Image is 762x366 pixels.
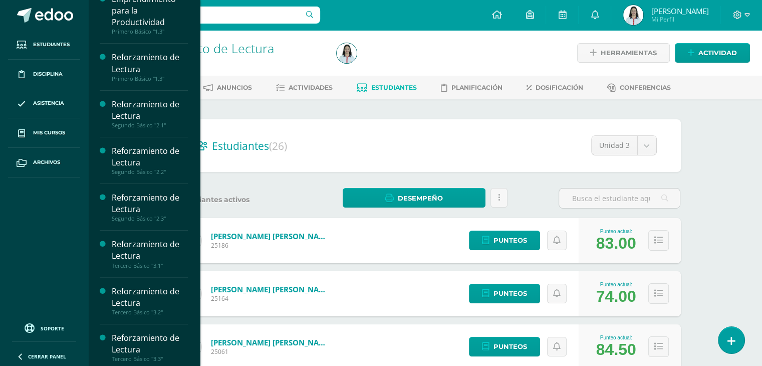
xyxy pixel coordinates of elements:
span: Estudiantes [212,139,287,153]
div: Reforzamiento de Lectura [112,239,188,262]
span: Dosificación [536,84,583,91]
div: 84.50 [596,340,636,359]
a: Punteos [469,337,540,356]
div: Primero Básico '1.3' [126,55,325,65]
span: Soporte [41,325,64,332]
span: 25164 [211,294,331,303]
a: Estudiantes [8,30,80,60]
div: Punteo actual: [596,335,636,340]
span: Unidad 3 [599,136,630,155]
span: Mi Perfil [651,15,708,24]
span: Mis cursos [33,129,65,137]
span: Archivos [33,158,60,166]
a: [PERSON_NAME] [PERSON_NAME] [211,284,331,294]
a: Disciplina [8,60,80,89]
div: Tercero Básico "3.2" [112,309,188,316]
div: Reforzamiento de Lectura [112,99,188,122]
a: Planificación [441,80,502,96]
span: Asistencia [33,99,64,107]
div: Tercero Básico "3.3" [112,355,188,362]
input: Busca el estudiante aquí... [559,189,680,208]
div: Segundo Básico "2.2" [112,168,188,175]
span: Anuncios [217,84,252,91]
div: Punteo actual: [596,229,636,234]
a: Punteos [469,231,540,250]
a: Dosificación [527,80,583,96]
a: Punteos [469,284,540,303]
span: Conferencias [620,84,671,91]
a: Reforzamiento de LecturaPrimero Básico "1.3" [112,52,188,82]
div: Punteo actual: [596,282,636,287]
a: Archivos [8,148,80,177]
div: Segundo Básico "2.3" [112,215,188,222]
div: Reforzamiento de Lectura [112,145,188,168]
div: 83.00 [596,234,636,253]
img: dc1ec937832883e215a6bf5b4552f556.png [337,43,357,63]
a: Soporte [12,321,76,334]
a: Estudiantes [357,80,417,96]
div: Reforzamiento de Lectura [112,286,188,309]
span: Estudiantes [371,84,417,91]
a: Reforzamiento de LecturaSegundo Básico "2.2" [112,145,188,175]
img: dc1ec937832883e215a6bf5b4552f556.png [623,5,643,25]
div: Reforzamiento de Lectura [112,332,188,355]
h1: Reforzamiento de Lectura [126,41,325,55]
span: Cerrar panel [28,353,66,360]
span: Desempeño [398,189,443,208]
span: Actividades [289,84,333,91]
a: Actividades [276,80,333,96]
a: Unidad 3 [592,136,656,155]
div: Segundo Básico "2.1" [112,122,188,129]
span: Disciplina [33,70,63,78]
div: Reforzamiento de Lectura [112,192,188,215]
span: (26) [269,139,287,153]
a: Herramientas [577,43,670,63]
span: Actividad [698,44,737,62]
a: Anuncios [203,80,252,96]
a: Desempeño [343,188,485,208]
span: Herramientas [601,44,657,62]
a: Conferencias [607,80,671,96]
label: Estudiantes activos [170,195,292,205]
span: Punteos [493,284,527,303]
div: Reforzamiento de Lectura [112,52,188,75]
a: Reforzamiento de LecturaSegundo Básico "2.1" [112,99,188,129]
div: 74.00 [596,287,636,306]
a: Reforzamiento de Lectura [126,40,274,57]
span: Punteos [493,337,527,356]
a: Actividad [675,43,750,63]
a: Asistencia [8,89,80,119]
span: Planificación [451,84,502,91]
div: Primero Básico "1.3" [112,75,188,82]
div: Tercero Básico "3.1" [112,262,188,269]
a: Reforzamiento de LecturaTercero Básico "3.2" [112,286,188,316]
span: 25061 [211,347,331,356]
span: [PERSON_NAME] [651,6,708,16]
input: Busca un usuario... [95,7,320,24]
a: Mis cursos [8,118,80,148]
a: [PERSON_NAME] [PERSON_NAME] [211,337,331,347]
a: Reforzamiento de LecturaTercero Básico "3.3" [112,332,188,362]
a: [PERSON_NAME] [PERSON_NAME] [211,231,331,241]
span: 25186 [211,241,331,250]
div: Primero Básico "1.3" [112,28,188,35]
span: Punteos [493,231,527,250]
a: Reforzamiento de LecturaSegundo Básico "2.3" [112,192,188,222]
a: Reforzamiento de LecturaTercero Básico "3.1" [112,239,188,269]
span: Estudiantes [33,41,70,49]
